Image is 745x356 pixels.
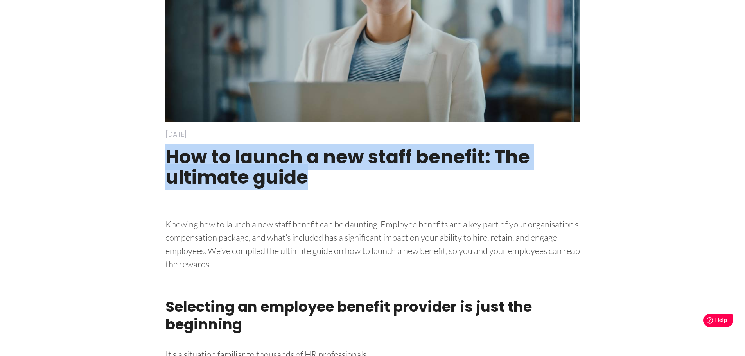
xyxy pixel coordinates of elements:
[165,139,580,203] h1: How to launch a new staff benefit: The ultimate guide
[160,122,586,139] div: [DATE]
[165,215,580,271] p: Knowing how to launch a new staff benefit can be daunting. Employee benefits are a key part of yo...
[675,311,736,333] iframe: Help widget launcher
[165,297,532,335] strong: Selecting an employee benefit provider is just the beginning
